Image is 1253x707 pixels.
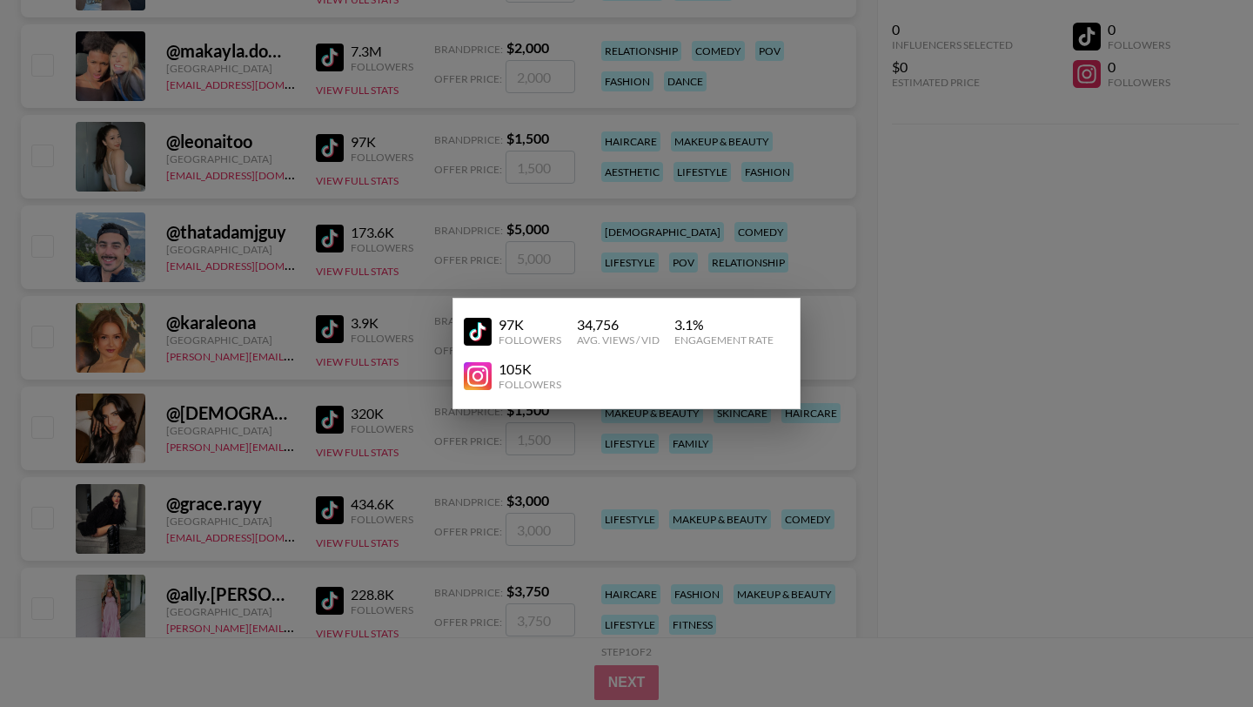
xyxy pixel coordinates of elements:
[499,333,561,347] div: Followers
[499,378,561,391] div: Followers
[499,360,561,378] div: 105K
[577,333,660,347] div: Avg. Views / Vid
[464,362,492,390] img: YouTube
[674,333,774,347] div: Engagement Rate
[464,318,492,346] img: YouTube
[674,316,774,333] div: 3.1 %
[499,316,561,333] div: 97K
[577,316,660,333] div: 34,756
